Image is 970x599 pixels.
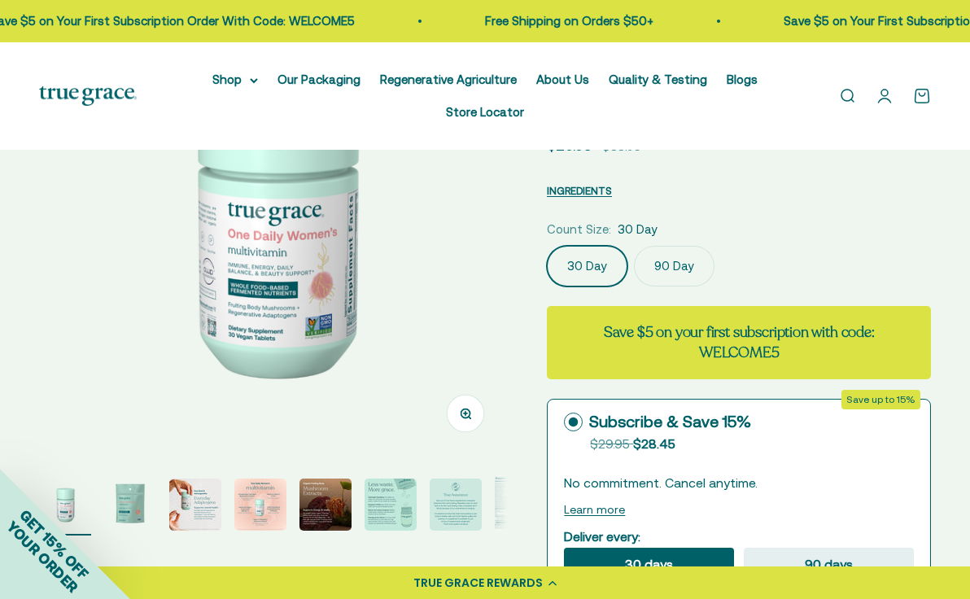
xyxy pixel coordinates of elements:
[547,181,612,200] button: INGREDIENTS
[495,475,547,531] img: One Daily Women's Multivitamin
[365,479,417,536] button: Go to item 6
[547,185,612,197] span: INGREDIENTS
[380,72,517,86] a: Regenerative Agriculture
[299,479,352,531] img: One Daily Women's Multivitamin
[169,479,221,531] img: One Daily Women's Multivitamin
[618,220,658,239] span: 30 Day
[547,220,611,239] legend: Count Size:
[3,518,81,596] span: YOUR ORDER
[104,479,156,536] button: Go to item 2
[609,72,707,86] a: Quality & Testing
[169,479,221,536] button: Go to item 3
[727,72,758,86] a: Blogs
[536,72,589,86] a: About Us
[430,479,482,531] img: One Daily Women's Multivitamin
[299,479,352,536] button: Go to item 5
[104,479,156,531] img: We select ingredients that play a concrete role in true health, and we include them at effective ...
[365,479,417,531] img: One Daily Women's Multivitamin
[234,479,286,536] button: Go to item 4
[495,475,547,536] button: Go to item 8
[472,14,640,28] a: Free Shipping on Orders $50+
[16,506,92,582] span: GET 15% OFF
[234,479,286,531] img: One Daily Women's Multivitamin
[212,70,258,90] summary: Shop
[604,322,875,362] strong: Save $5 on your first subscription with code: WELCOME5
[430,479,482,536] button: Go to item 7
[277,72,360,86] a: Our Packaging
[446,105,524,119] a: Store Locator
[413,575,543,592] div: TRUE GRACE REWARDS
